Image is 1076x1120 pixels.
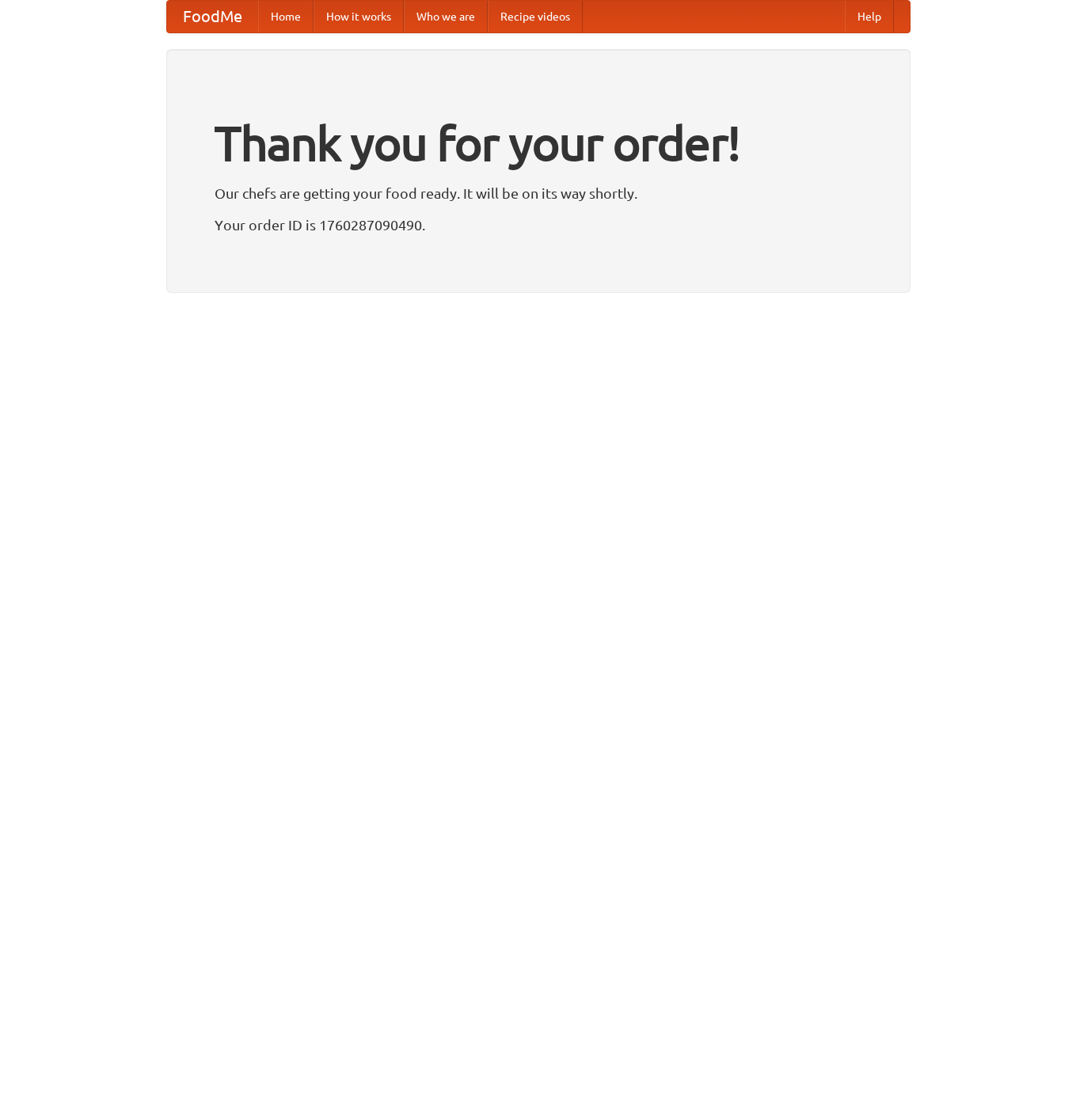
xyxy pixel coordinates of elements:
a: FoodMe [167,1,258,32]
h1: Thank you for your order! [215,105,862,181]
p: Our chefs are getting your food ready. It will be on its way shortly. [215,181,862,205]
a: Who we are [404,1,488,32]
a: Help [845,1,894,32]
p: Your order ID is 1760287090490. [215,213,862,237]
a: Recipe videos [488,1,583,32]
a: How it works [314,1,404,32]
a: Home [258,1,314,32]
